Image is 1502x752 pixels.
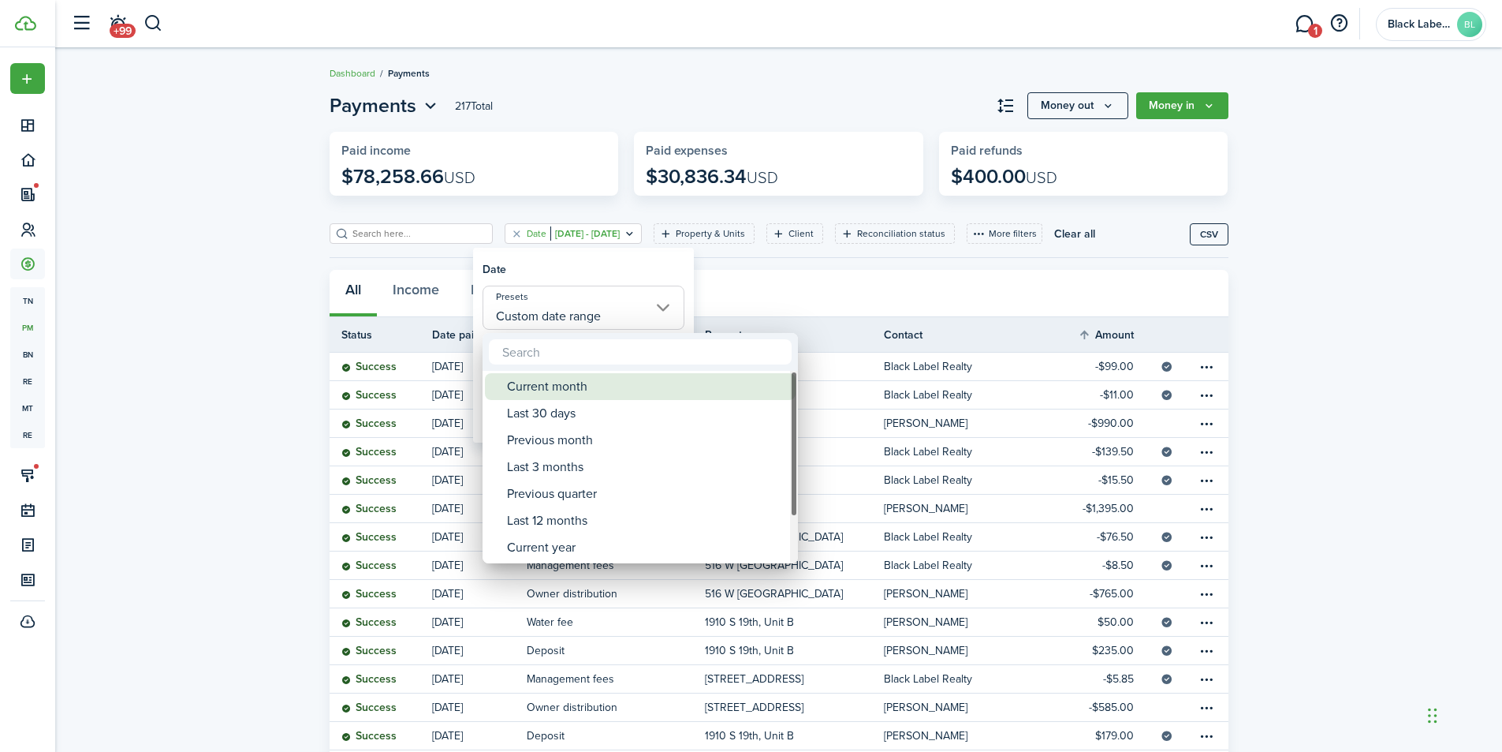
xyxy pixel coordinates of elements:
[507,534,786,561] div: Current year
[483,371,798,563] mbsc-wheel: Presets
[507,427,786,454] div: Previous month
[507,507,786,534] div: Last 12 months
[507,454,786,481] div: Last 3 months
[507,481,786,507] div: Previous quarter
[489,339,792,365] input: Search
[507,373,786,400] div: Current month
[507,400,786,427] div: Last 30 days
